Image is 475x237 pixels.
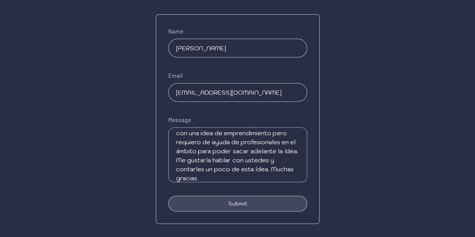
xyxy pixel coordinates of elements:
[168,115,191,124] label: Message
[168,71,183,80] label: Email
[168,83,307,102] input: Enter your email
[168,39,307,57] input: Enter your name
[168,27,183,36] label: Name
[168,196,307,211] button: Submit
[168,127,307,182] textarea: Buenos dias. Envie un mail la semana pasada pero no recibi respuesta. Estoy con una idea de empre...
